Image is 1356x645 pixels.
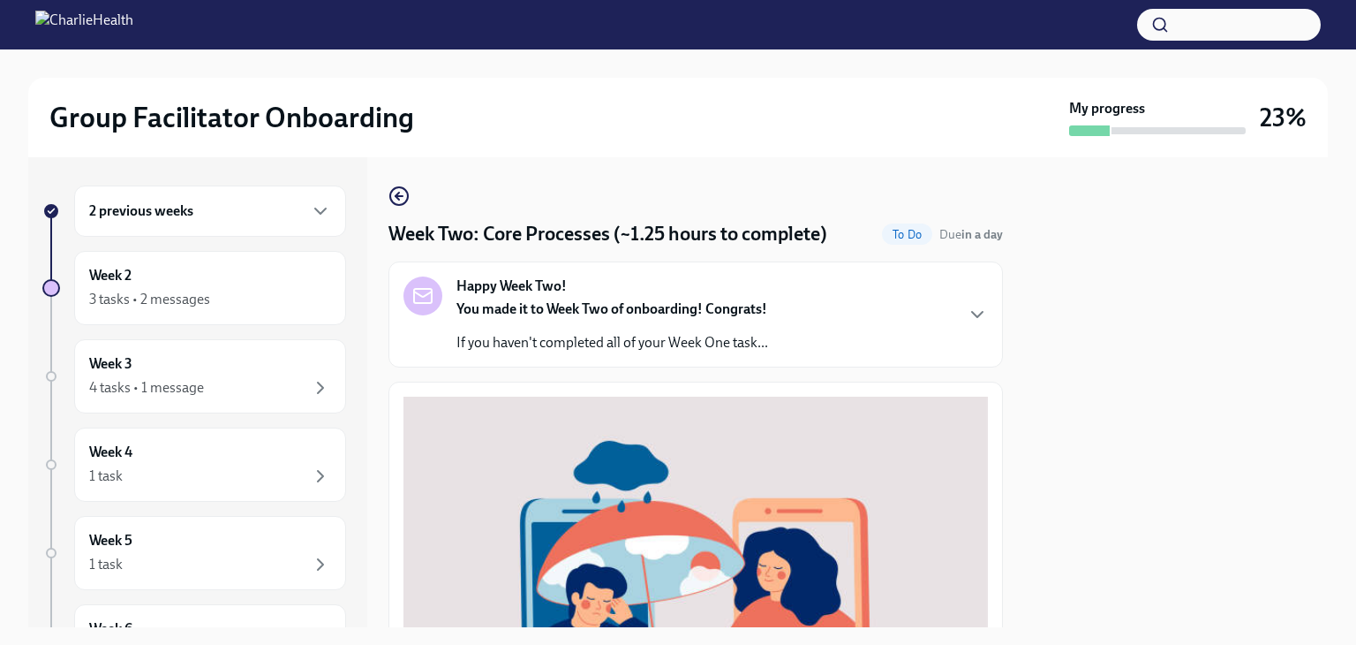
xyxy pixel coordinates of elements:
h6: Week 6 [89,619,132,639]
span: To Do [882,228,932,241]
span: September 1st, 2025 10:00 [939,226,1003,243]
a: Week 41 task [42,428,346,502]
h6: Week 3 [89,354,132,374]
a: Week 34 tasks • 1 message [42,339,346,414]
div: 1 task [89,555,123,574]
div: 4 tasks • 1 message [89,378,204,398]
img: CharlieHealth [35,11,133,39]
div: 2 previous weeks [74,186,346,237]
strong: in a day [961,227,1003,242]
h6: Week 5 [89,531,132,550]
h2: Group Facilitator Onboarding [49,100,414,135]
h4: Week Two: Core Processes (~1.25 hours to complete) [388,221,827,247]
a: Week 23 tasks • 2 messages [42,251,346,325]
strong: You made it to Week Two of onboarding! Congrats! [456,300,767,317]
h3: 23% [1260,102,1307,133]
div: 3 tasks • 2 messages [89,290,210,309]
strong: My progress [1069,99,1145,118]
h6: Week 2 [89,266,132,285]
a: Week 51 task [42,516,346,590]
span: Due [939,227,1003,242]
p: If you haven't completed all of your Week One task... [456,333,768,353]
h6: 2 previous weeks [89,201,193,221]
strong: Happy Week Two! [456,277,567,296]
h6: Week 4 [89,443,132,462]
div: 1 task [89,467,123,486]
